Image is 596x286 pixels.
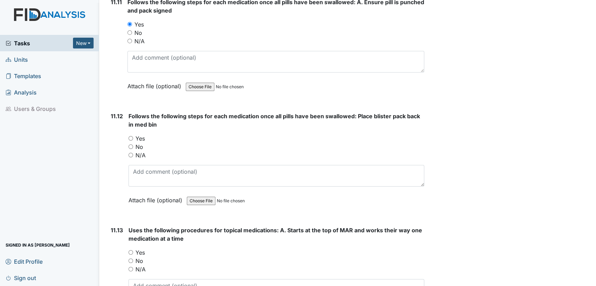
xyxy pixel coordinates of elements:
input: No [127,30,132,35]
input: N/A [128,267,133,271]
span: Sign out [6,272,36,283]
label: Yes [134,20,144,29]
input: No [128,144,133,149]
span: Edit Profile [6,256,43,267]
input: Yes [127,22,132,27]
span: Analysis [6,87,37,98]
label: N/A [135,151,146,159]
label: 11.13 [111,226,123,234]
label: Attach file (optional) [128,192,185,204]
label: No [134,29,142,37]
span: Templates [6,70,41,81]
label: Yes [135,134,145,143]
label: N/A [135,265,146,273]
label: No [135,143,143,151]
input: N/A [127,39,132,43]
span: Follows the following steps for each medication once all pills have been swallowed: Place blister... [128,113,420,128]
label: Yes [135,248,145,257]
button: New [73,38,94,48]
input: No [128,258,133,263]
input: Yes [128,136,133,141]
input: Yes [128,250,133,255]
label: No [135,257,143,265]
span: Signed in as [PERSON_NAME] [6,240,70,250]
input: N/A [128,153,133,157]
label: Attach file (optional) [127,78,184,90]
a: Tasks [6,39,73,47]
label: 11.12 [111,112,123,120]
label: N/A [134,37,145,45]
span: Uses the following procedures for topical medications: A. Starts at the top of MAR and works thei... [128,227,422,242]
span: Units [6,54,28,65]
